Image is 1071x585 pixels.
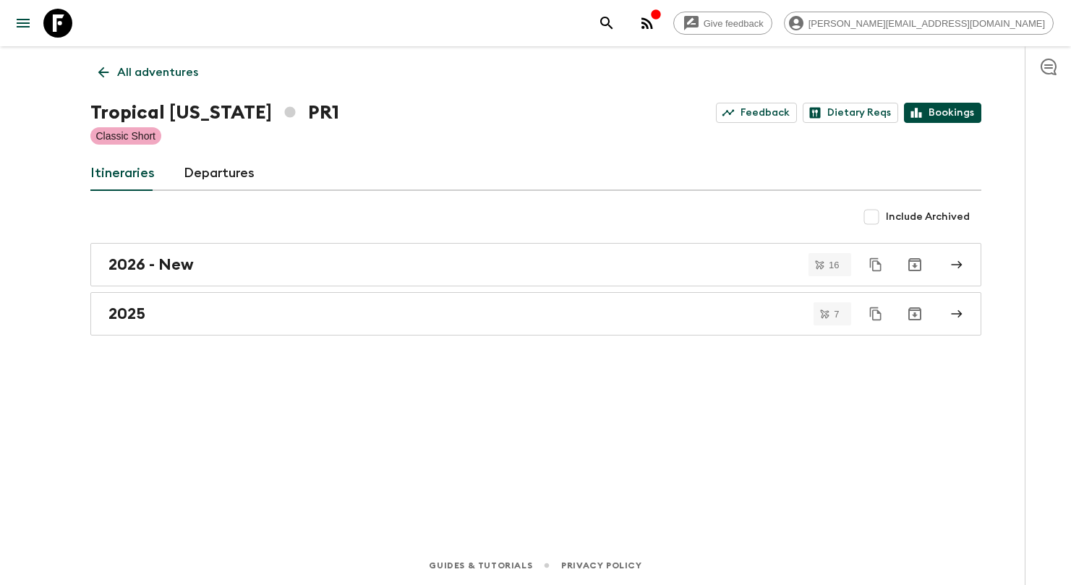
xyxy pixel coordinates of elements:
[90,292,981,336] a: 2025
[90,156,155,191] a: Itineraries
[90,98,339,127] h1: Tropical [US_STATE] PR1
[696,18,772,29] span: Give feedback
[184,156,255,191] a: Departures
[96,129,155,143] p: Classic Short
[900,250,929,279] button: Archive
[108,304,145,323] h2: 2025
[90,243,981,286] a: 2026 - New
[117,64,198,81] p: All adventures
[784,12,1054,35] div: [PERSON_NAME][EMAIL_ADDRESS][DOMAIN_NAME]
[863,301,889,327] button: Duplicate
[716,103,797,123] a: Feedback
[592,9,621,38] button: search adventures
[108,255,194,274] h2: 2026 - New
[801,18,1053,29] span: [PERSON_NAME][EMAIL_ADDRESS][DOMAIN_NAME]
[561,558,641,573] a: Privacy Policy
[429,558,532,573] a: Guides & Tutorials
[886,210,970,224] span: Include Archived
[904,103,981,123] a: Bookings
[863,252,889,278] button: Duplicate
[9,9,38,38] button: menu
[803,103,898,123] a: Dietary Reqs
[900,299,929,328] button: Archive
[825,309,848,319] span: 7
[673,12,772,35] a: Give feedback
[820,260,848,270] span: 16
[90,58,206,87] a: All adventures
